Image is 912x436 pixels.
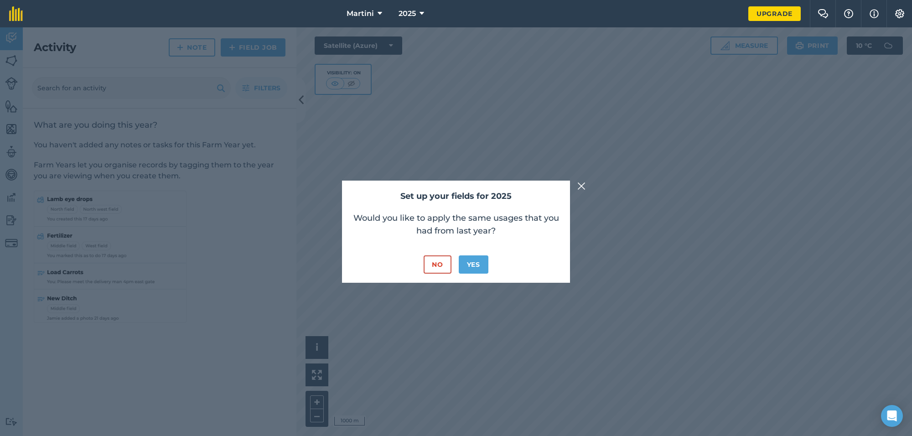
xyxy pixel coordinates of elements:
span: Martini [347,8,374,19]
div: Open Intercom Messenger [881,405,903,427]
button: Yes [459,255,488,274]
img: Two speech bubbles overlapping with the left bubble in the forefront [818,9,829,18]
img: fieldmargin Logo [9,6,23,21]
span: 2025 [399,8,416,19]
h2: Set up your fields for 2025 [351,190,561,203]
img: svg+xml;base64,PHN2ZyB4bWxucz0iaHR0cDovL3d3dy53My5vcmcvMjAwMC9zdmciIHdpZHRoPSIxNyIgaGVpZ2h0PSIxNy... [870,8,879,19]
p: Would you like to apply the same usages that you had from last year? [351,212,561,237]
img: A question mark icon [843,9,854,18]
img: svg+xml;base64,PHN2ZyB4bWxucz0iaHR0cDovL3d3dy53My5vcmcvMjAwMC9zdmciIHdpZHRoPSIyMiIgaGVpZ2h0PSIzMC... [577,181,586,192]
a: Upgrade [748,6,801,21]
button: No [424,255,451,274]
img: A cog icon [894,9,905,18]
